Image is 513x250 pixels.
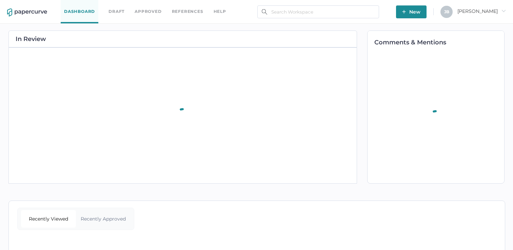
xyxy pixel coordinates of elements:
span: New [402,5,420,18]
input: Search Workspace [257,5,379,18]
div: Recently Approved [76,210,131,228]
div: animation [169,100,197,131]
a: References [172,8,203,15]
img: search.bf03fe8b.svg [262,9,267,15]
a: Draft [108,8,124,15]
div: animation [422,102,450,133]
a: Approved [135,8,161,15]
img: plus-white.e19ec114.svg [402,10,406,14]
i: arrow_right [501,8,506,13]
span: [PERSON_NAME] [457,8,506,14]
h2: Comments & Mentions [374,39,504,45]
span: J B [444,9,449,14]
div: Recently Viewed [21,210,76,228]
div: help [214,8,226,15]
h2: In Review [16,36,46,42]
button: New [396,5,427,18]
img: papercurve-logo-colour.7244d18c.svg [7,8,47,17]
